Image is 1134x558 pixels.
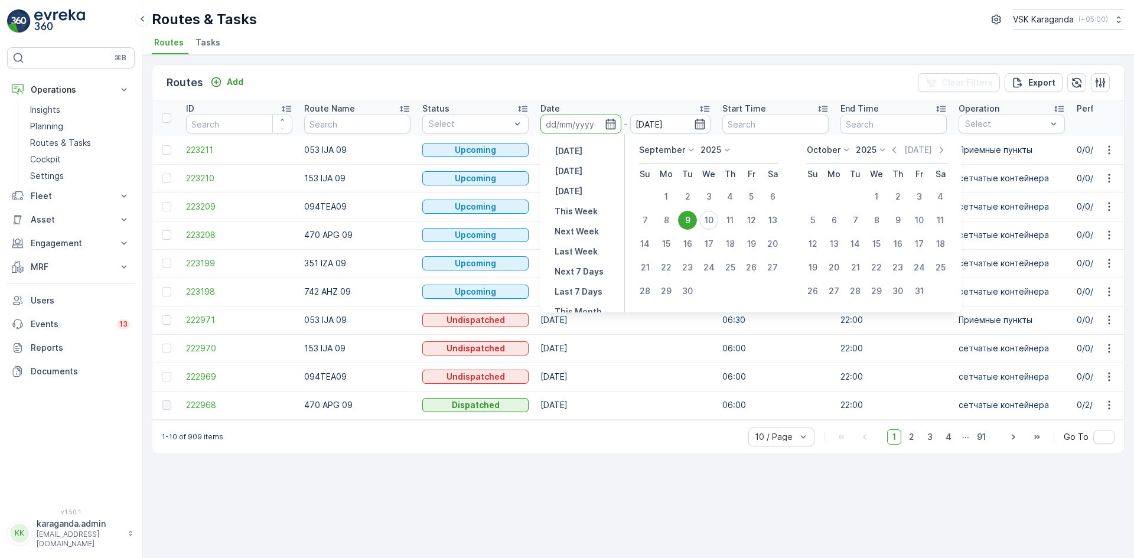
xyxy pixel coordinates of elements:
[162,432,223,442] p: 1-10 of 909 items
[763,211,782,230] div: 13
[447,314,505,326] p: Undispatched
[741,164,762,185] th: Friday
[867,234,886,253] div: 15
[186,257,292,269] span: 223199
[802,164,823,185] th: Sunday
[7,9,31,33] img: logo
[698,164,719,185] th: Wednesday
[7,78,135,102] button: Operations
[910,282,928,301] div: 31
[657,211,676,230] div: 8
[803,258,822,277] div: 19
[624,117,628,131] p: -
[636,211,654,230] div: 7
[422,285,529,299] button: Upcoming
[722,103,766,115] p: Start Time
[535,278,716,306] td: [DATE]
[25,151,135,168] a: Cockpit
[699,211,718,230] div: 10
[447,342,505,354] p: Undispatched
[152,10,257,29] p: Routes & Tasks
[30,104,60,116] p: Insights
[555,246,598,257] p: Last Week
[34,9,85,33] img: logo_light-DOdMpM7g.png
[429,118,510,130] p: Select
[555,205,598,217] p: This Week
[31,318,110,330] p: Events
[167,74,203,91] p: Routes
[742,187,761,206] div: 5
[636,258,654,277] div: 21
[965,118,1047,130] p: Select
[7,336,135,360] a: Reports
[825,258,843,277] div: 20
[7,255,135,279] button: MRF
[807,144,840,156] p: October
[162,344,171,353] div: Toggle Row Selected
[636,282,654,301] div: 28
[7,208,135,231] button: Asset
[856,144,876,156] p: 2025
[186,103,194,115] p: ID
[721,258,739,277] div: 25
[535,306,716,334] td: [DATE]
[186,371,292,383] a: 222969
[227,76,243,88] p: Add
[535,334,716,363] td: [DATE]
[25,118,135,135] a: Planning
[959,257,1065,269] p: сетчатыe контейнера
[888,234,907,253] div: 16
[422,256,529,270] button: Upcoming
[931,258,950,277] div: 25
[447,371,505,383] p: Undispatched
[1078,15,1108,24] p: ( +05:00 )
[304,201,410,213] p: 094TEA09
[30,137,91,149] p: Routes & Tasks
[455,172,496,184] p: Upcoming
[910,187,928,206] div: 3
[555,165,582,177] p: [DATE]
[31,366,130,377] p: Documents
[678,258,697,277] div: 23
[304,172,410,184] p: 153 IJA 09
[186,314,292,326] span: 222971
[555,266,604,278] p: Next 7 Days
[634,164,656,185] th: Sunday
[678,211,697,230] div: 9
[162,400,171,410] div: Toggle Row Selected
[1013,9,1125,30] button: VSK Karaganda(+05:00)
[721,234,739,253] div: 18
[422,200,529,214] button: Upcoming
[657,282,676,301] div: 29
[918,73,1000,92] button: Clear Filters
[162,372,171,381] div: Toggle Row Selected
[162,202,171,211] div: Toggle Row Selected
[455,144,496,156] p: Upcoming
[555,185,582,197] p: [DATE]
[550,244,602,259] button: Last Week
[7,518,135,549] button: KKkaraganda.admin[EMAIL_ADDRESS][DOMAIN_NAME]
[304,286,410,298] p: 742 AHZ 09
[7,231,135,255] button: Engagement
[186,201,292,213] a: 223209
[742,258,761,277] div: 26
[25,135,135,151] a: Routes & Tasks
[304,144,410,156] p: 053 IJA 09
[186,144,292,156] a: 223211
[910,234,928,253] div: 17
[656,164,677,185] th: Monday
[722,342,829,354] p: 06:00
[7,312,135,336] a: Events13
[31,237,111,249] p: Engagement
[535,164,716,192] td: [DATE]
[840,314,947,326] p: 22:00
[550,285,607,299] button: Last 7 Days
[699,234,718,253] div: 17
[763,187,782,206] div: 6
[887,164,908,185] th: Thursday
[31,84,111,96] p: Operations
[931,234,950,253] div: 18
[1005,73,1063,92] button: Export
[910,211,928,230] div: 10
